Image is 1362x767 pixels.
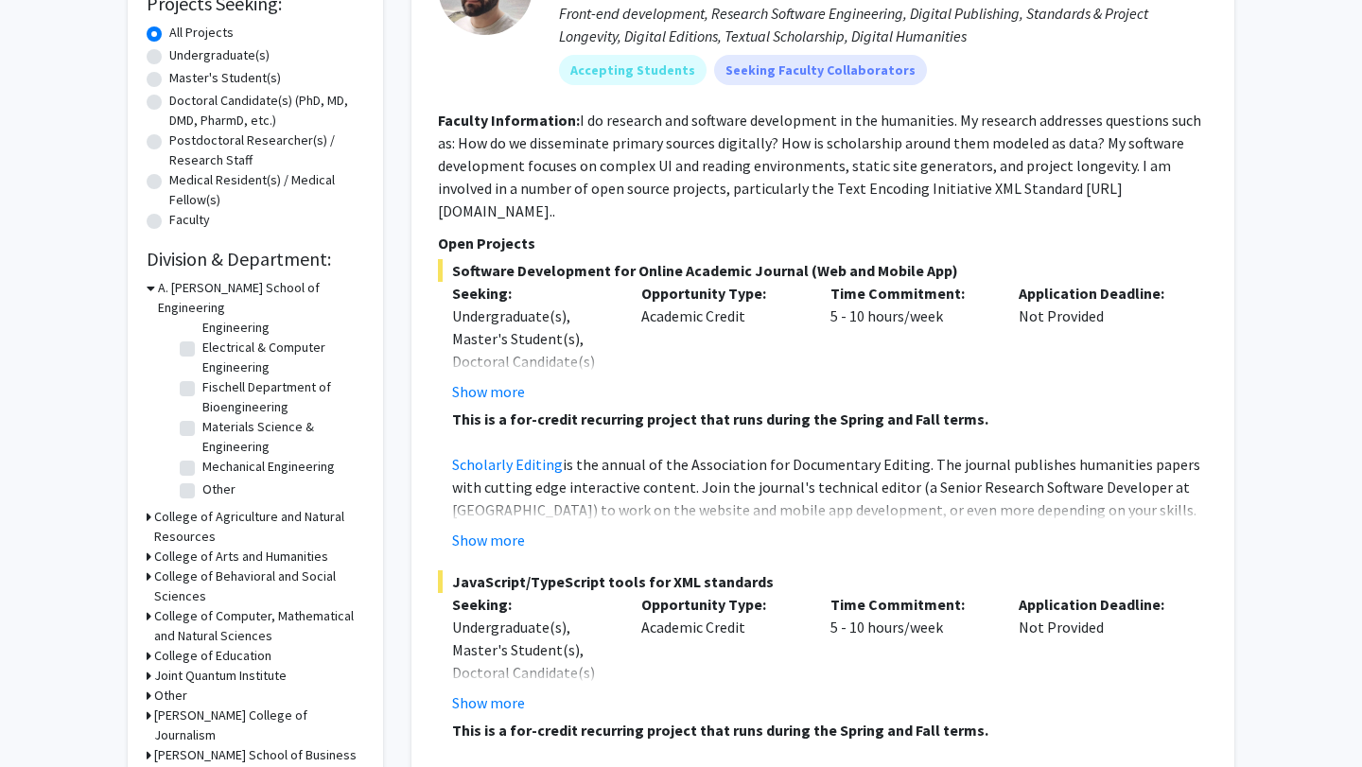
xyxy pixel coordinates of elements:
fg-read-more: I do research and software development in the humanities. My research addresses questions such as... [438,111,1201,220]
div: Undergraduate(s), Master's Student(s), Doctoral Candidate(s) (PhD, MD, DMD, PharmD, etc.) [452,616,613,729]
label: Civil & Environmental Engineering [202,298,359,338]
label: Doctoral Candidate(s) (PhD, MD, DMD, PharmD, etc.) [169,91,364,131]
button: Show more [452,529,525,551]
p: Time Commitment: [830,282,991,305]
label: Electrical & Computer Engineering [202,338,359,377]
p: Application Deadline: [1019,282,1179,305]
h3: College of Education [154,646,271,666]
div: 5 - 10 hours/week [816,282,1005,403]
div: Not Provided [1004,593,1194,714]
p: Time Commitment: [830,593,991,616]
h3: A. [PERSON_NAME] School of Engineering [158,278,364,318]
label: Medical Resident(s) / Medical Fellow(s) [169,170,364,210]
h3: College of Behavioral and Social Sciences [154,567,364,606]
span: Software Development for Online Academic Journal (Web and Mobile App) [438,259,1208,282]
label: All Projects [169,23,234,43]
div: Not Provided [1004,282,1194,403]
h3: Other [154,686,187,706]
div: Academic Credit [627,282,816,403]
p: is the annual of the Association for Documentary Editing. The journal publishes humanities papers... [452,453,1208,589]
h3: College of Agriculture and Natural Resources [154,507,364,547]
div: Front-end development, Research Software Engineering, Digital Publishing, Standards & Project Lon... [559,2,1208,47]
label: Undergraduate(s) [169,45,270,65]
a: Scholarly Editing [452,455,563,474]
label: Postdoctoral Researcher(s) / Research Staff [169,131,364,170]
h3: College of Arts and Humanities [154,547,328,567]
div: Academic Credit [627,593,816,714]
mat-chip: Accepting Students [559,55,707,85]
label: Materials Science & Engineering [202,417,359,457]
h3: [PERSON_NAME] College of Journalism [154,706,364,745]
label: Other [202,479,236,499]
p: Seeking: [452,593,613,616]
h3: Joint Quantum Institute [154,666,287,686]
b: Faculty Information: [438,111,580,130]
mat-chip: Seeking Faculty Collaborators [714,55,927,85]
button: Show more [452,380,525,403]
p: Seeking: [452,282,613,305]
div: Undergraduate(s), Master's Student(s), Doctoral Candidate(s) (PhD, MD, DMD, PharmD, etc.) [452,305,613,418]
label: Faculty [169,210,210,230]
label: Fischell Department of Bioengineering [202,377,359,417]
p: Application Deadline: [1019,593,1179,616]
div: 5 - 10 hours/week [816,593,1005,714]
strong: This is a for-credit recurring project that runs during the Spring and Fall terms. [452,721,988,740]
label: Master's Student(s) [169,68,281,88]
button: Show more [452,691,525,714]
h3: [PERSON_NAME] School of Business [154,745,357,765]
p: Opportunity Type: [641,593,802,616]
p: Opportunity Type: [641,282,802,305]
strong: This is a for-credit recurring project that runs during the Spring and Fall terms. [452,410,988,428]
h2: Division & Department: [147,248,364,270]
label: Mechanical Engineering [202,457,335,477]
p: Open Projects [438,232,1208,254]
iframe: Chat [14,682,80,753]
h3: College of Computer, Mathematical and Natural Sciences [154,606,364,646]
span: JavaScript/TypeScript tools for XML standards [438,570,1208,593]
